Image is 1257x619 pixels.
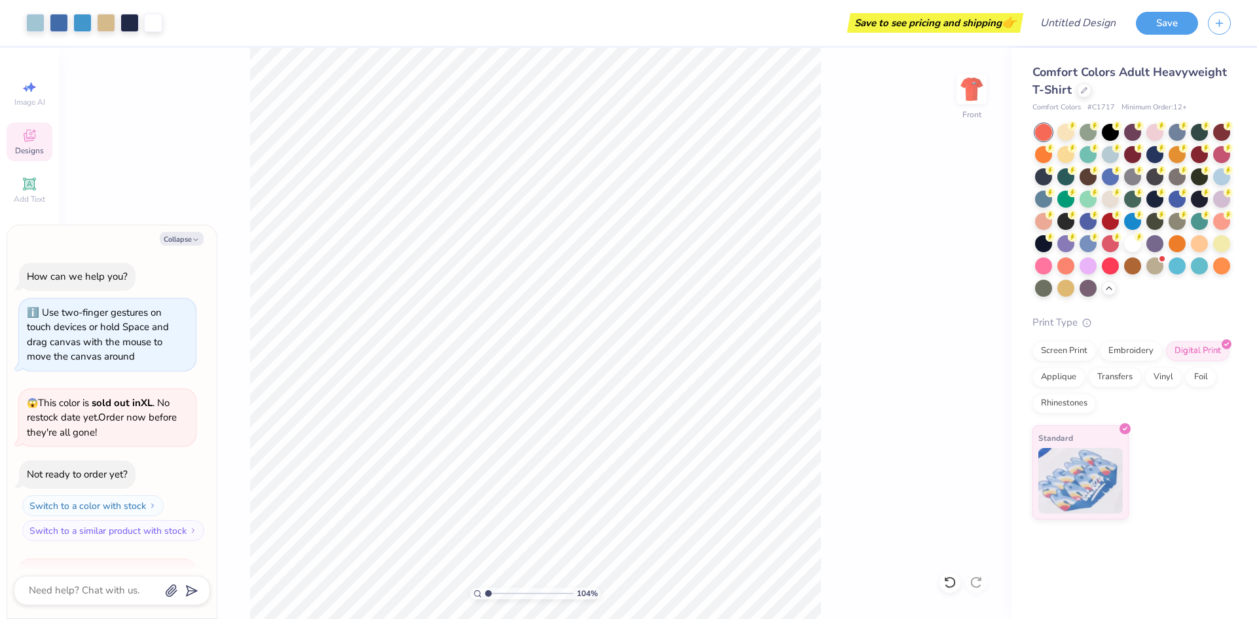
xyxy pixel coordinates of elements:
[1032,394,1096,413] div: Rhinestones
[27,270,128,283] div: How can we help you?
[27,468,128,481] div: Not ready to order yet?
[1032,341,1096,361] div: Screen Print
[1087,102,1115,113] span: # C1717
[22,520,204,541] button: Switch to a similar product with stock
[27,567,177,609] span: This color is . No restock date yet. Order now before they're all gone!
[962,109,981,121] div: Front
[958,76,985,102] img: Front
[160,232,204,246] button: Collapse
[14,97,45,107] span: Image AI
[189,527,197,535] img: Switch to a similar product with stock
[1032,315,1231,330] div: Print Type
[27,396,177,439] span: This color is . No restock date yet. Order now before they're all gone!
[1032,367,1085,387] div: Applique
[1038,448,1123,514] img: Standard
[1032,64,1227,98] span: Comfort Colors Adult Heavyweight T-Shirt
[14,194,45,204] span: Add Text
[1186,367,1216,387] div: Foil
[1089,367,1141,387] div: Transfers
[1100,341,1162,361] div: Embroidery
[92,396,153,409] strong: sold out in XL
[1002,14,1016,30] span: 👉
[1145,367,1182,387] div: Vinyl
[27,306,169,364] div: Use two-finger gestures on touch devices or hold Space and drag canvas with the mouse to move the...
[15,145,44,156] span: Designs
[22,495,164,516] button: Switch to a color with stock
[92,567,153,580] strong: sold out in XL
[1166,341,1230,361] div: Digital Print
[27,567,38,580] span: 😱
[577,588,598,599] span: 104 %
[1038,431,1073,445] span: Standard
[1030,10,1126,36] input: Untitled Design
[1136,12,1198,35] button: Save
[149,502,156,510] img: Switch to a color with stock
[27,397,38,409] span: 😱
[1121,102,1187,113] span: Minimum Order: 12 +
[1032,102,1081,113] span: Comfort Colors
[850,13,1020,33] div: Save to see pricing and shipping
